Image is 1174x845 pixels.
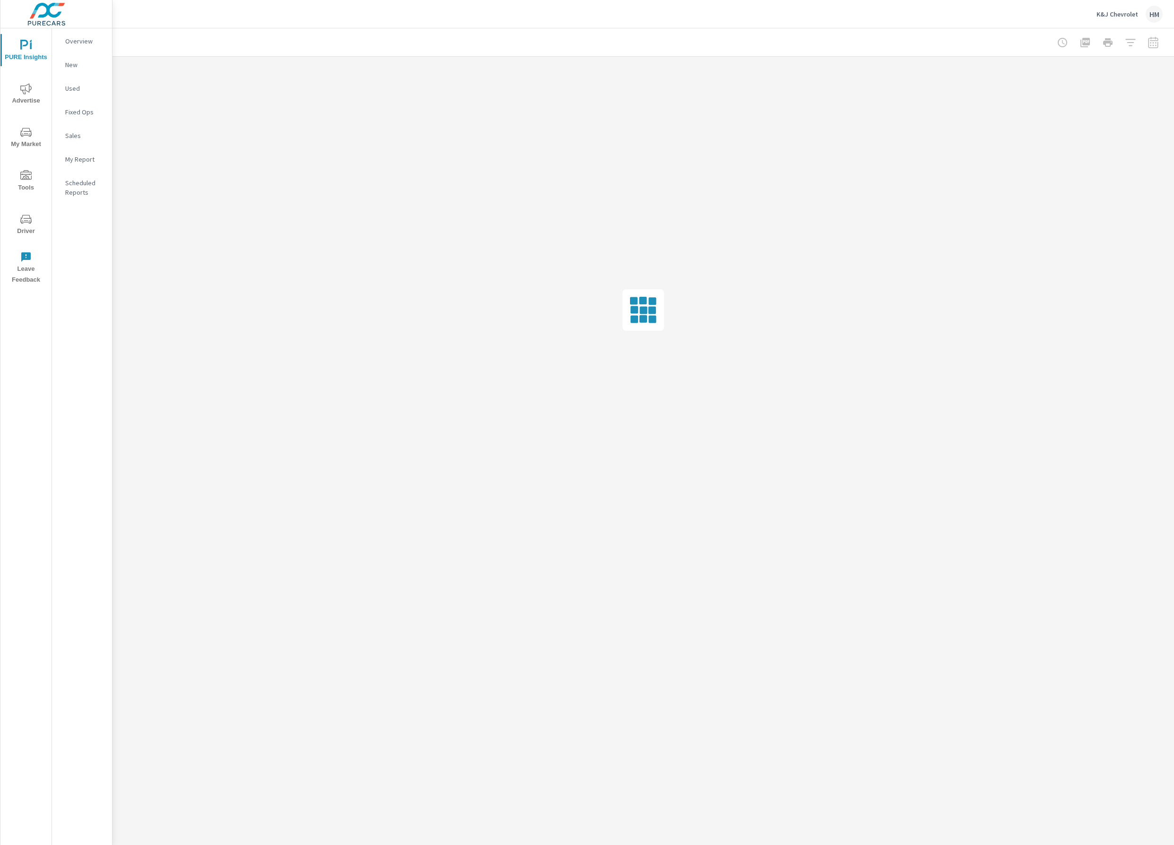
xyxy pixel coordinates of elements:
[65,107,104,117] p: Fixed Ops
[3,40,49,63] span: PURE Insights
[65,84,104,93] p: Used
[65,131,104,140] p: Sales
[3,251,49,285] span: Leave Feedback
[52,152,112,166] div: My Report
[3,83,49,106] span: Advertise
[1096,10,1138,18] p: K&J Chevrolet
[52,34,112,48] div: Overview
[65,60,104,69] p: New
[52,176,112,199] div: Scheduled Reports
[3,170,49,193] span: Tools
[52,129,112,143] div: Sales
[65,36,104,46] p: Overview
[1146,6,1163,23] div: HM
[3,127,49,150] span: My Market
[0,28,52,289] div: nav menu
[52,81,112,95] div: Used
[65,178,104,197] p: Scheduled Reports
[65,155,104,164] p: My Report
[52,105,112,119] div: Fixed Ops
[3,214,49,237] span: Driver
[52,58,112,72] div: New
